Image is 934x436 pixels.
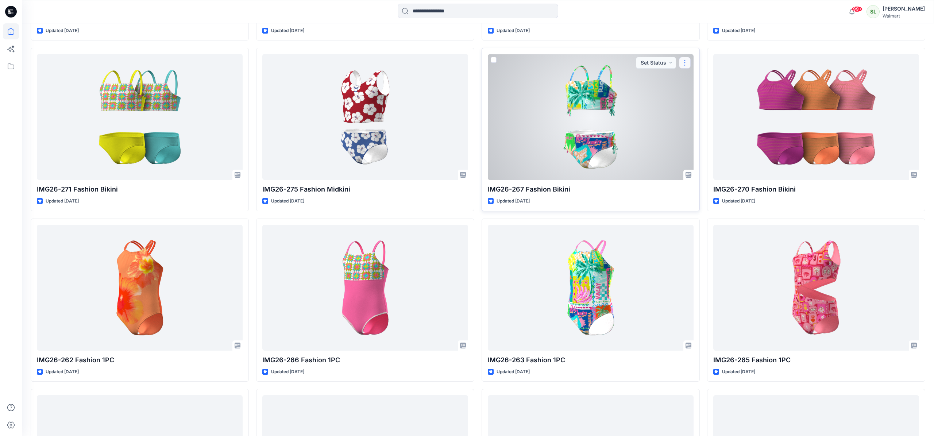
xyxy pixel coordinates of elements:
[46,27,79,35] p: Updated [DATE]
[37,355,243,365] p: IMG26-262 Fashion 1PC
[37,225,243,351] a: IMG26-262 Fashion 1PC
[262,184,468,194] p: IMG26-275 Fashion Midkini
[262,225,468,351] a: IMG26-266 Fashion 1PC
[713,355,919,365] p: IMG26-265 Fashion 1PC
[867,5,880,18] div: SL
[37,54,243,180] a: IMG26-271 Fashion Bikini
[37,184,243,194] p: IMG26-271 Fashion Bikini
[262,54,468,180] a: IMG26-275 Fashion Midkini
[713,54,919,180] a: IMG26-270 Fashion Bikini
[271,27,304,35] p: Updated [DATE]
[713,225,919,351] a: IMG26-265 Fashion 1PC
[46,197,79,205] p: Updated [DATE]
[488,184,694,194] p: IMG26-267 Fashion Bikini
[262,355,468,365] p: IMG26-266 Fashion 1PC
[497,368,530,376] p: Updated [DATE]
[488,225,694,351] a: IMG26-263 Fashion 1PC
[722,368,755,376] p: Updated [DATE]
[722,27,755,35] p: Updated [DATE]
[497,27,530,35] p: Updated [DATE]
[713,184,919,194] p: IMG26-270 Fashion Bikini
[271,197,304,205] p: Updated [DATE]
[46,368,79,376] p: Updated [DATE]
[488,54,694,180] a: IMG26-267 Fashion Bikini
[722,197,755,205] p: Updated [DATE]
[271,368,304,376] p: Updated [DATE]
[883,13,925,19] div: Walmart
[497,197,530,205] p: Updated [DATE]
[488,355,694,365] p: IMG26-263 Fashion 1PC
[852,6,862,12] span: 99+
[883,4,925,13] div: [PERSON_NAME]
